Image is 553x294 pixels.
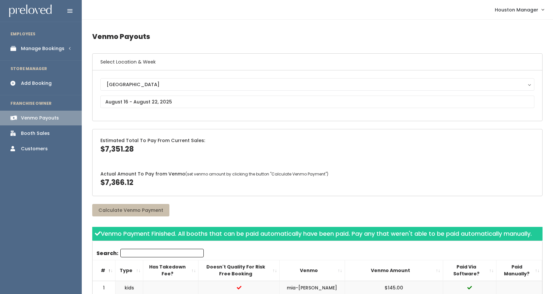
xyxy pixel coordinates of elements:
[100,144,134,154] span: $7,351.28
[92,28,543,46] h4: Venmo Payouts
[21,145,48,152] div: Customers
[21,80,52,87] div: Add Booking
[9,5,52,17] img: preloved logo
[198,260,279,281] th: Doesn't Quality For Risk Free Booking : activate to sort column ascending
[21,115,59,121] div: Venmo Payouts
[496,260,542,281] th: Paid Manually?: activate to sort column ascending
[100,96,534,108] input: August 16 - August 22, 2025
[143,260,199,281] th: Has Takedown Fee?: activate to sort column ascending
[107,81,528,88] div: [GEOGRAPHIC_DATA]
[93,163,542,196] div: Actual Amount To Pay from Venmo
[115,260,143,281] th: Type: activate to sort column ascending
[100,78,534,91] button: [GEOGRAPHIC_DATA]
[93,54,542,70] h6: Select Location & Week
[93,260,115,281] th: #: activate to sort column descending
[21,45,64,52] div: Manage Bookings
[280,260,345,281] th: Venmo: activate to sort column ascending
[495,6,538,13] span: Houston Manager
[93,129,542,162] div: Estimated Total To Pay From Current Sales:
[96,249,204,257] label: Search:
[21,130,50,137] div: Booth Sales
[345,260,443,281] th: Venmo Amount: activate to sort column ascending
[92,204,169,216] button: Calculate Venmo Payment
[100,177,133,188] span: $7,366.12
[120,249,204,257] input: Search:
[92,227,543,241] div: Venmo Payment Finished. All booths that can be paid automatically have been paid. Pay any that we...
[443,260,496,281] th: Paid Via Software?: activate to sort column ascending
[488,3,550,17] a: Houston Manager
[185,171,328,177] span: (set venmo amount by clicking the button "Calculate Venmo Payment")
